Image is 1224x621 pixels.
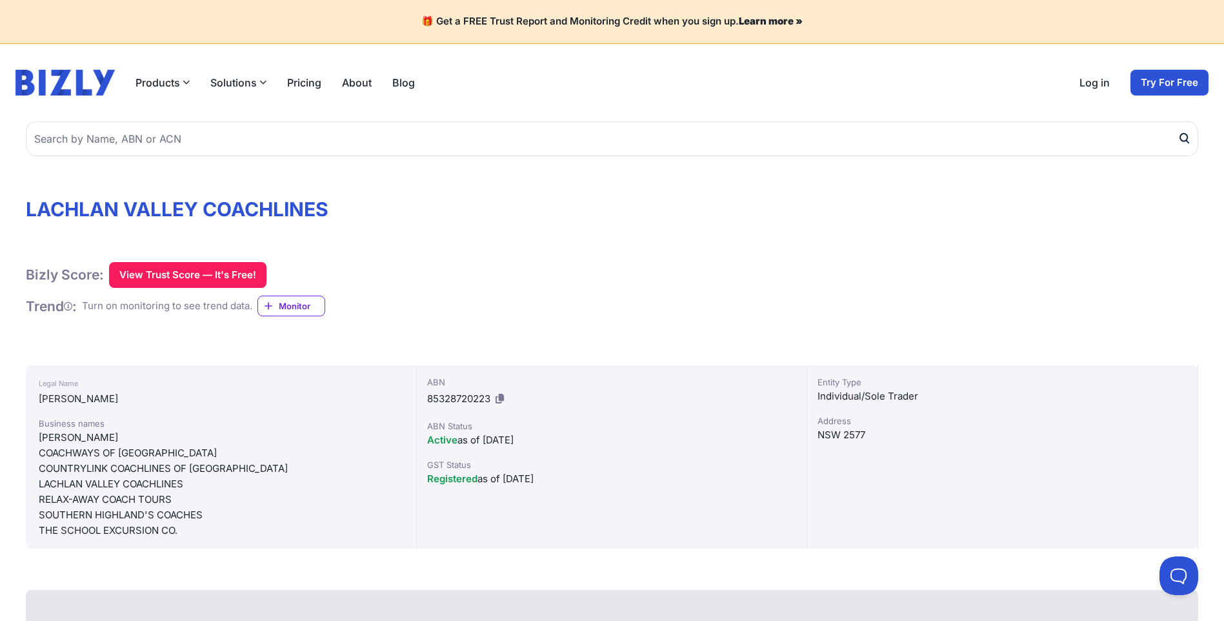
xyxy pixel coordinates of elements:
[1159,556,1198,595] iframe: Toggle Customer Support
[39,507,403,523] div: SOUTHERN HIGHLAND'S COACHES
[818,427,1187,443] div: NSW 2577
[135,75,190,90] button: Products
[39,430,403,445] div: [PERSON_NAME]
[39,417,403,430] div: Business names
[39,391,403,407] div: [PERSON_NAME]
[15,15,1209,28] h4: 🎁 Get a FREE Trust Report and Monitoring Credit when you sign up.
[818,376,1187,389] div: Entity Type
[39,523,403,538] div: THE SCHOOL EXCURSION CO.
[342,75,372,90] a: About
[818,389,1187,404] div: Individual/Sole Trader
[26,298,77,315] h1: Trend :
[279,300,325,312] span: Monitor
[210,75,266,90] button: Solutions
[427,376,797,389] div: ABN
[26,198,1198,221] h1: LACHLAN VALLEY COACHLINES
[427,471,797,487] div: as of [DATE]
[82,299,252,314] div: Turn on monitoring to see trend data.
[26,121,1198,156] input: Search by Name, ABN or ACN
[427,434,457,446] span: Active
[1079,75,1110,90] a: Log in
[427,392,490,405] span: 85328720223
[427,433,797,448] div: as of [DATE]
[257,296,325,316] a: Monitor
[818,414,1187,427] div: Address
[392,75,415,90] a: Blog
[739,15,803,27] a: Learn more »
[26,266,104,283] h1: Bizly Score:
[39,461,403,476] div: COUNTRYLINK COACHLINES OF [GEOGRAPHIC_DATA]
[39,492,403,507] div: RELAX-AWAY COACH TOURS
[39,476,403,492] div: LACHLAN VALLEY COACHLINES
[39,445,403,461] div: COACHWAYS OF [GEOGRAPHIC_DATA]
[39,376,403,391] div: Legal Name
[287,75,321,90] a: Pricing
[427,458,797,471] div: GST Status
[109,262,266,288] button: View Trust Score — It's Free!
[427,473,477,485] span: Registered
[1130,70,1209,96] a: Try For Free
[427,420,797,433] div: ABN Status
